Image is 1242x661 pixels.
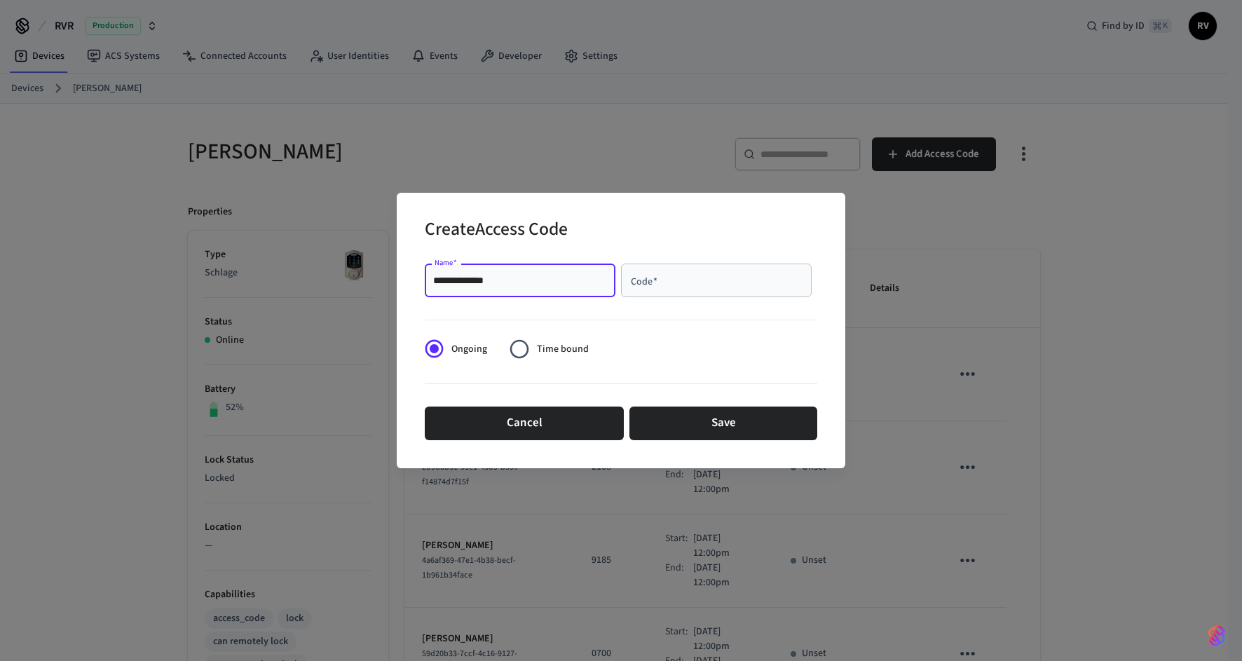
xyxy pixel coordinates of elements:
[425,407,624,440] button: Cancel
[1208,625,1225,647] img: SeamLogoGradient.69752ec5.svg
[451,342,487,357] span: Ongoing
[425,210,568,252] h2: Create Access Code
[629,407,817,440] button: Save
[435,257,457,268] label: Name
[537,342,589,357] span: Time bound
